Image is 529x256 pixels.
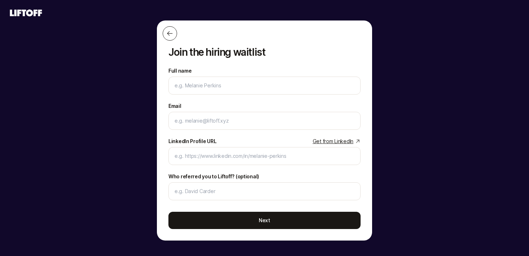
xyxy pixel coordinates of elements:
input: e.g. https://www.linkedin.com/in/melanie-perkins [175,152,354,160]
label: Email [168,102,181,110]
input: e.g. melanie@liftoff.xyz [175,116,354,125]
label: Full name [168,67,191,75]
button: Next [168,212,361,229]
a: Get from LinkedIn [313,137,361,146]
p: Join the hiring waitlist [168,46,361,58]
div: LinkedIn Profile URL [168,137,216,146]
input: e.g. Melanie Perkins [175,81,354,90]
label: Who referred you to Liftoff? (optional) [168,172,259,181]
input: e.g. David Carder [175,187,354,196]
